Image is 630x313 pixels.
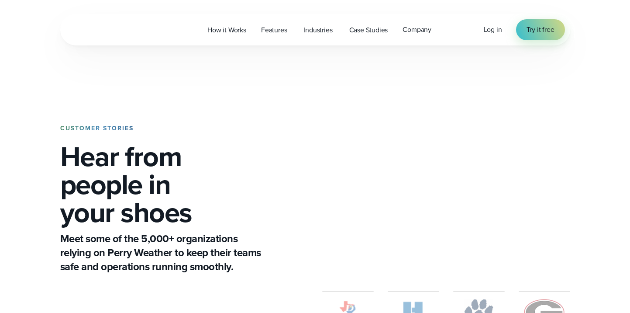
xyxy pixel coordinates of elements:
p: Meet some of the 5,000+ organizations relying on Perry Weather to keep their teams safe and opera... [60,232,265,274]
strong: CUSTOMER STORIES [60,124,134,133]
a: Try it free [516,19,565,40]
a: Log in [484,24,502,35]
span: Features [261,25,287,35]
a: How it Works [200,21,254,39]
span: Company [403,24,431,35]
span: Case Studies [349,25,388,35]
span: Industries [303,25,332,35]
h1: Hear from people in your shoes [60,143,265,226]
span: Log in [484,24,502,35]
span: Try it free [527,24,554,35]
span: How it Works [207,25,246,35]
a: Case Studies [342,21,396,39]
